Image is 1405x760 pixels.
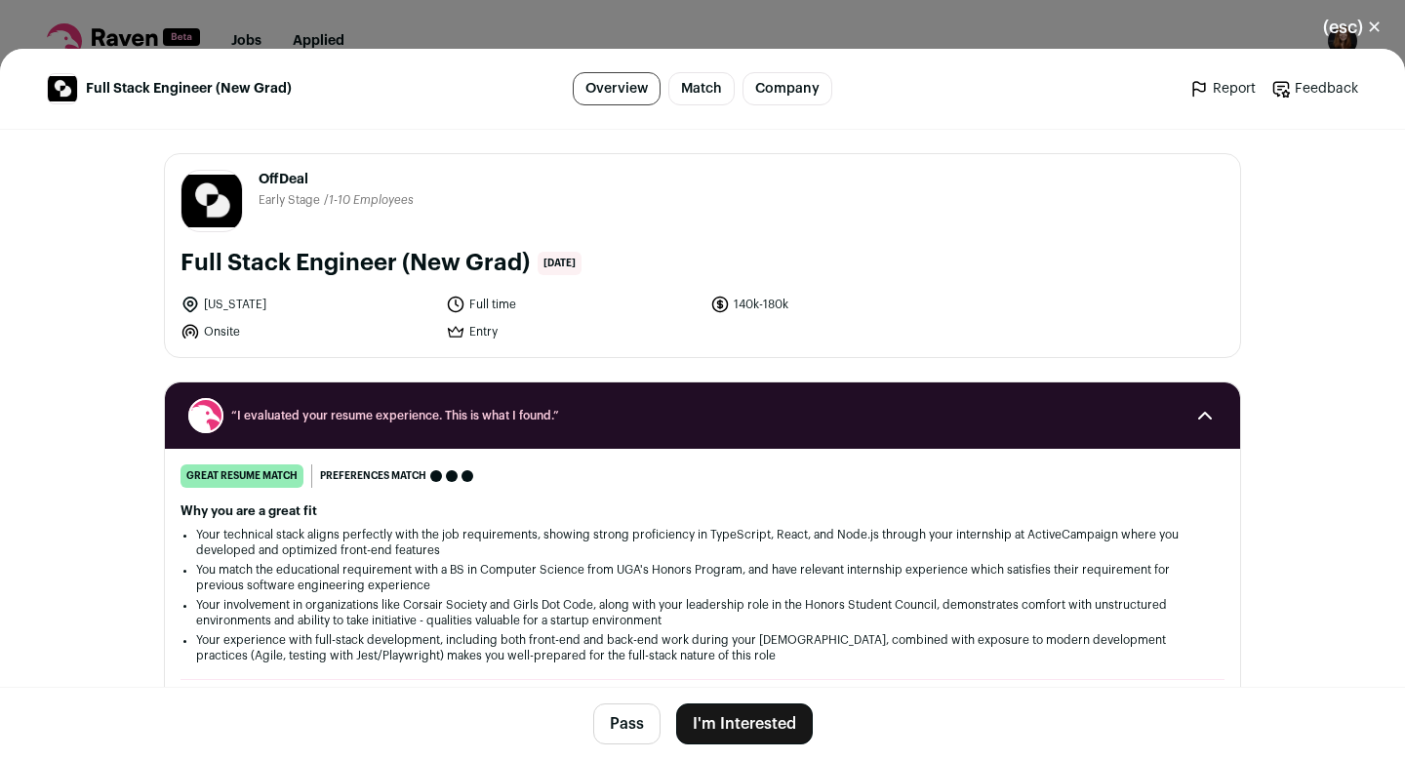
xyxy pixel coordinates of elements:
[231,408,1174,423] span: “I evaluated your resume experience. This is what I found.”
[181,248,530,279] h1: Full Stack Engineer (New Grad)
[181,464,303,488] div: great resume match
[446,322,700,341] li: Entry
[1271,79,1358,99] a: Feedback
[329,194,414,206] span: 1-10 Employees
[593,703,661,744] button: Pass
[181,295,434,314] li: [US_STATE]
[676,703,813,744] button: I'm Interested
[1300,6,1405,49] button: Close modal
[259,170,414,189] span: OffDeal
[324,193,414,208] li: /
[538,252,582,275] span: [DATE]
[196,632,1209,663] li: Your experience with full-stack development, including both front-end and back-end work during yo...
[446,295,700,314] li: Full time
[181,322,434,341] li: Onsite
[710,295,964,314] li: 140k-180k
[196,527,1209,558] li: Your technical stack aligns perfectly with the job requirements, showing strong proficiency in Ty...
[48,76,77,101] img: 6f3c3d2e142bc945678d035700a9a565df4e1f8310d2d832554ab6ffb895043a.jpg
[196,597,1209,628] li: Your involvement in organizations like Corsair Society and Girls Dot Code, along with your leader...
[259,193,324,208] li: Early Stage
[181,175,242,227] img: 6f3c3d2e142bc945678d035700a9a565df4e1f8310d2d832554ab6ffb895043a.jpg
[196,562,1209,593] li: You match the educational requirement with a BS in Computer Science from UGA's Honors Program, an...
[668,72,735,105] a: Match
[86,79,292,99] span: Full Stack Engineer (New Grad)
[573,72,661,105] a: Overview
[181,503,1224,519] h2: Why you are a great fit
[1189,79,1256,99] a: Report
[320,466,426,486] span: Preferences match
[743,72,832,105] a: Company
